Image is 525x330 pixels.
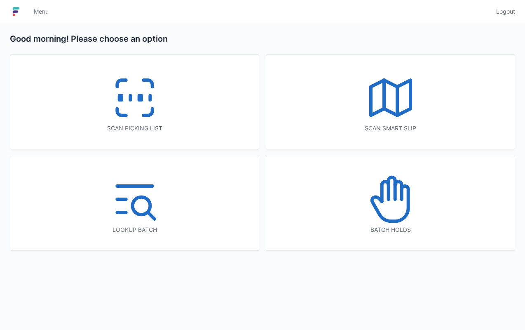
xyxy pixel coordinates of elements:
[10,5,22,18] img: logo-small.jpg
[27,124,242,132] div: Scan picking list
[283,226,498,234] div: Batch holds
[10,156,259,251] a: Lookup batch
[27,226,242,234] div: Lookup batch
[34,7,49,16] span: Menu
[491,4,515,19] a: Logout
[10,54,259,149] a: Scan picking list
[283,124,498,132] div: Scan smart slip
[10,33,515,45] h2: Good morning! Please choose an option
[29,4,54,19] a: Menu
[266,156,515,251] a: Batch holds
[266,54,515,149] a: Scan smart slip
[496,7,515,16] span: Logout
